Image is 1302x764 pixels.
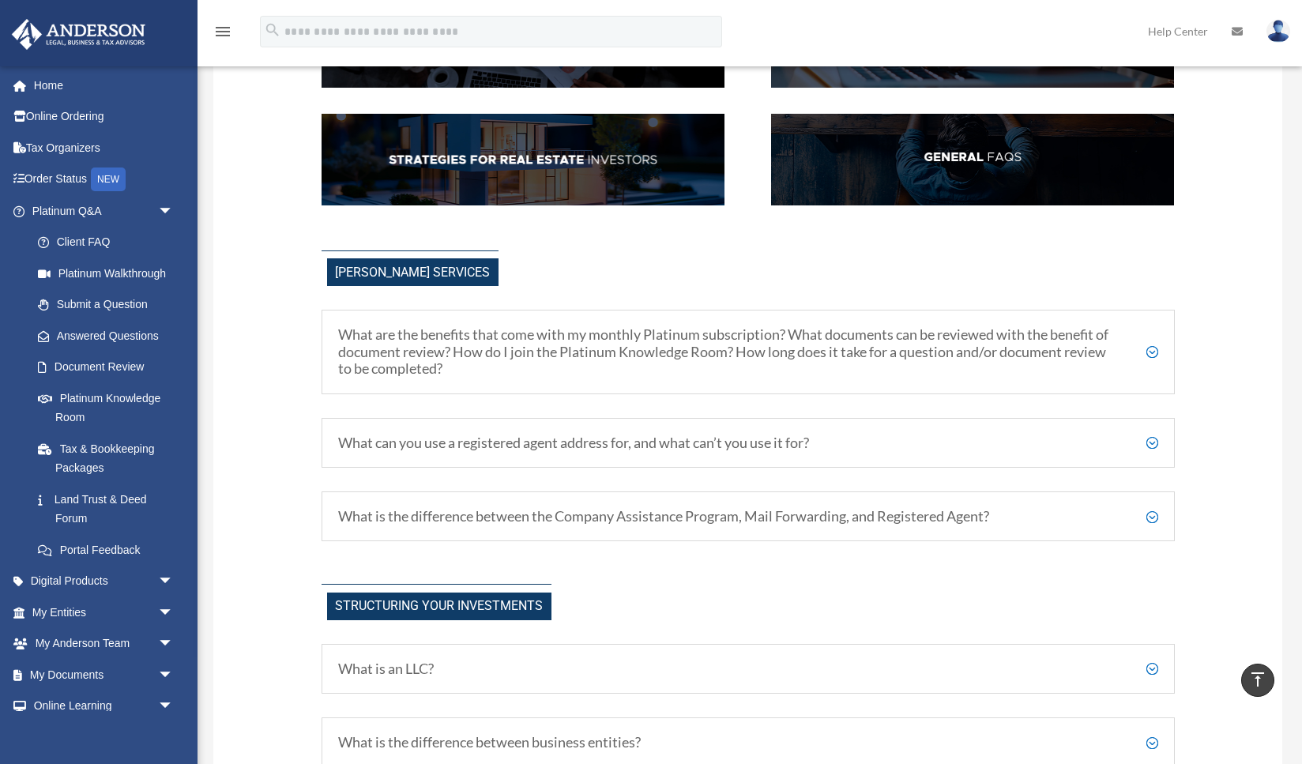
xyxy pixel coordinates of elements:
[22,534,198,566] a: Portal Feedback
[158,691,190,723] span: arrow_drop_down
[11,195,198,227] a: Platinum Q&Aarrow_drop_down
[158,659,190,691] span: arrow_drop_down
[338,435,1158,452] h5: What can you use a registered agent address for, and what can’t you use it for?
[158,195,190,228] span: arrow_drop_down
[22,352,198,383] a: Document Review
[338,326,1158,378] h5: What are the benefits that come with my monthly Platinum subscription? What documents can be revi...
[11,566,198,597] a: Digital Productsarrow_drop_down
[22,433,198,484] a: Tax & Bookkeeping Packages
[22,227,190,258] a: Client FAQ
[22,320,198,352] a: Answered Questions
[1266,20,1290,43] img: User Pic
[11,101,198,133] a: Online Ordering
[11,597,198,628] a: My Entitiesarrow_drop_down
[11,164,198,196] a: Order StatusNEW
[327,593,551,620] span: Structuring Your investments
[327,258,499,286] span: [PERSON_NAME] Services
[11,628,198,660] a: My Anderson Teamarrow_drop_down
[213,28,232,41] a: menu
[338,734,1158,751] h5: What is the difference between business entities?
[158,628,190,661] span: arrow_drop_down
[1241,664,1274,697] a: vertical_align_top
[213,22,232,41] i: menu
[338,508,1158,525] h5: What is the difference between the Company Assistance Program, Mail Forwarding, and Registered Ag...
[322,114,724,205] img: StratsRE_hdr
[11,70,198,101] a: Home
[91,167,126,191] div: NEW
[7,19,150,50] img: Anderson Advisors Platinum Portal
[22,289,198,321] a: Submit a Question
[22,382,198,433] a: Platinum Knowledge Room
[22,484,198,534] a: Land Trust & Deed Forum
[11,691,198,722] a: Online Learningarrow_drop_down
[338,661,1158,678] h5: What is an LLC?
[158,597,190,629] span: arrow_drop_down
[1248,670,1267,689] i: vertical_align_top
[771,114,1174,205] img: GenFAQ_hdr
[22,258,198,289] a: Platinum Walkthrough
[11,659,198,691] a: My Documentsarrow_drop_down
[158,566,190,598] span: arrow_drop_down
[264,21,281,39] i: search
[11,132,198,164] a: Tax Organizers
